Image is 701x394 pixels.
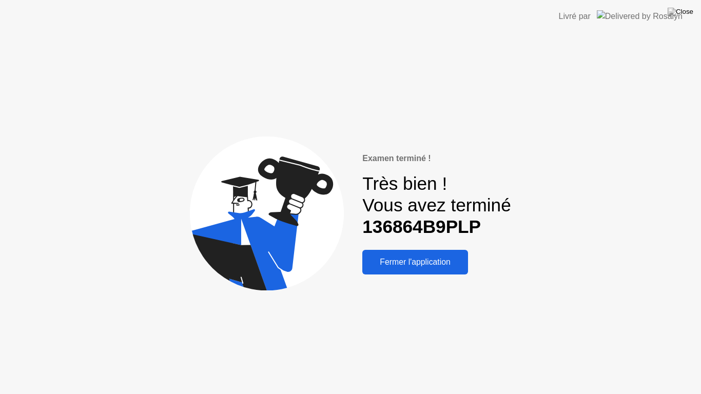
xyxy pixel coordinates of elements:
div: Examen terminé ! [362,152,511,165]
div: Livré par [559,10,591,23]
div: Très bien ! Vous avez terminé [362,173,511,238]
b: 136864B9PLP [362,216,481,237]
div: Fermer l'application [365,258,465,267]
button: Fermer l'application [362,250,468,274]
img: Delivered by Rosalyn [597,10,683,22]
img: Close [668,8,693,16]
